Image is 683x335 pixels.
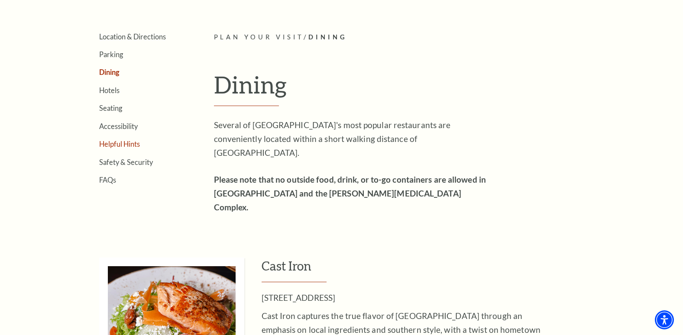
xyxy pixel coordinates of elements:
p: / [214,32,610,43]
strong: Please note that no outside food, drink, or to-go containers are allowed in [GEOGRAPHIC_DATA] and... [214,174,486,212]
a: FAQs [99,176,116,184]
a: Helpful Hints [99,140,140,148]
span: Plan Your Visit [214,33,304,41]
a: Safety & Security [99,158,153,166]
h1: Dining [214,71,610,106]
a: Parking [99,50,123,58]
p: Several of [GEOGRAPHIC_DATA]'s most popular restaurants are conveniently located within a short w... [214,118,495,160]
a: Dining [99,68,120,76]
h3: Cast Iron [262,258,610,282]
a: Location & Directions [99,32,166,41]
a: Seating [99,104,122,112]
div: Accessibility Menu [655,310,674,329]
a: Accessibility [99,122,138,130]
span: Dining [308,33,347,41]
a: Hotels [99,86,120,94]
p: [STREET_ADDRESS] [262,291,543,305]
